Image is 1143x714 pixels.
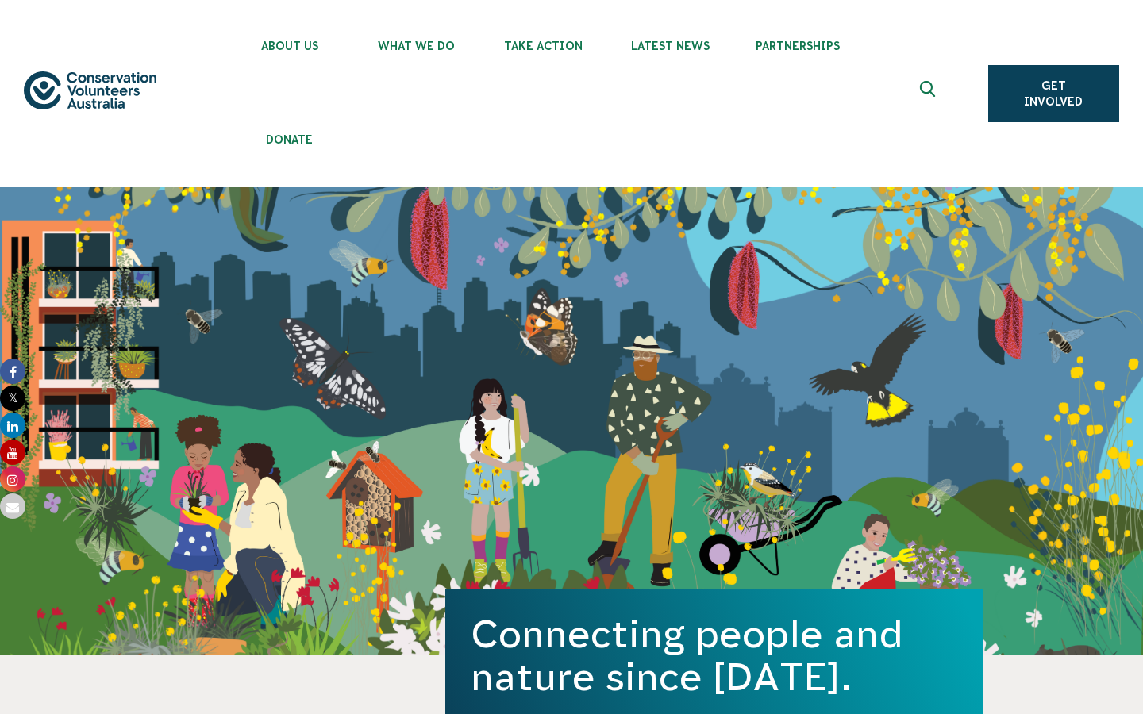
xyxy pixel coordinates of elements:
span: About Us [226,40,353,52]
span: Donate [226,133,353,146]
h1: Connecting people and nature since [DATE]. [471,612,958,698]
button: Expand search box Close search box [910,75,949,113]
span: What We Do [353,40,480,52]
a: Get Involved [988,65,1119,122]
span: Expand search box [919,81,939,106]
span: Latest News [607,40,734,52]
img: logo.svg [24,71,156,110]
span: Partnerships [734,40,861,52]
span: Take Action [480,40,607,52]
